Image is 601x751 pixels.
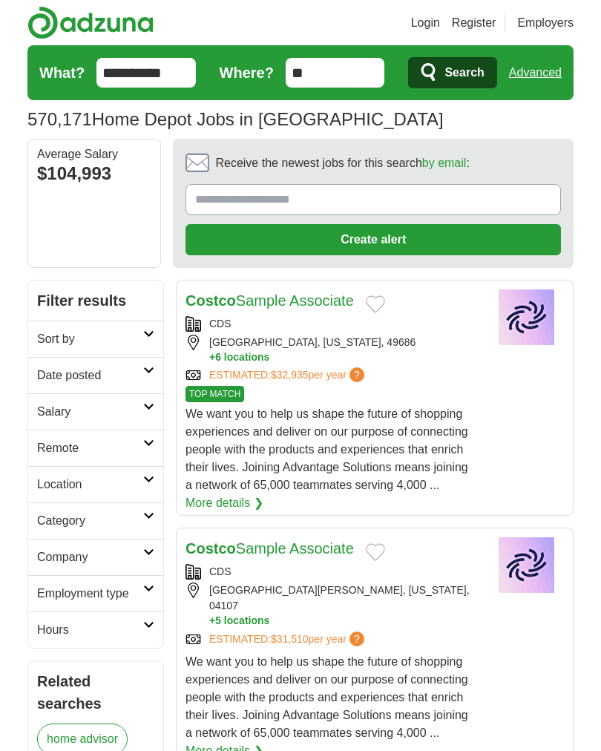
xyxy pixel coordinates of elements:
[28,430,163,466] a: Remote
[349,367,364,382] span: ?
[185,564,478,580] div: CDS
[27,6,154,39] img: Adzuna logo
[408,57,496,88] button: Search
[37,330,143,348] h2: Sort by
[185,386,244,402] span: TOP MATCH
[185,655,468,739] span: We want you to help us shape the future of shopping experiences and deliver on our purpose of con...
[27,109,444,129] h1: Home Depot Jobs in [GEOGRAPHIC_DATA]
[37,403,143,421] h2: Salary
[27,106,92,133] span: 570,171
[209,350,215,364] span: +
[37,160,151,187] div: $104,993
[28,357,163,393] a: Date posted
[517,14,574,32] a: Employers
[271,369,309,381] span: $32,935
[185,540,354,557] a: CostcoSample Associate
[185,292,236,309] strong: Costco
[185,540,236,557] strong: Costco
[28,611,163,648] a: Hours
[28,393,163,430] a: Salary
[185,316,478,332] div: CDS
[209,350,478,364] button: +6 locations
[220,62,274,84] label: Where?
[28,466,163,502] a: Location
[411,14,440,32] a: Login
[37,148,151,160] div: Average Salary
[37,585,143,603] h2: Employment type
[209,614,215,628] span: +
[37,476,143,493] h2: Location
[366,295,385,313] button: Add to favorite jobs
[209,367,367,383] a: ESTIMATED:$32,935per year?
[28,539,163,575] a: Company
[37,439,143,457] h2: Remote
[28,281,163,321] h2: Filter results
[452,14,496,32] a: Register
[444,58,484,88] span: Search
[509,58,562,88] a: Advanced
[490,289,564,345] img: Company logo
[209,614,478,628] button: +5 locations
[185,494,263,512] a: More details ❯
[37,512,143,530] h2: Category
[39,62,85,84] label: What?
[185,407,468,491] span: We want you to help us shape the future of shopping experiences and deliver on our purpose of con...
[28,502,163,539] a: Category
[185,292,354,309] a: CostcoSample Associate
[366,543,385,561] button: Add to favorite jobs
[490,537,564,593] img: Company logo
[185,335,478,364] div: [GEOGRAPHIC_DATA], [US_STATE], 49686
[37,670,154,715] h2: Related searches
[28,321,163,357] a: Sort by
[349,632,364,646] span: ?
[28,575,163,611] a: Employment type
[215,154,469,172] span: Receive the newest jobs for this search :
[209,632,367,647] a: ESTIMATED:$31,510per year?
[37,621,143,639] h2: Hours
[185,583,478,628] div: [GEOGRAPHIC_DATA][PERSON_NAME], [US_STATE], 04107
[37,367,143,384] h2: Date posted
[37,548,143,566] h2: Company
[271,633,309,645] span: $31,510
[185,224,561,255] button: Create alert
[422,157,467,169] a: by email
